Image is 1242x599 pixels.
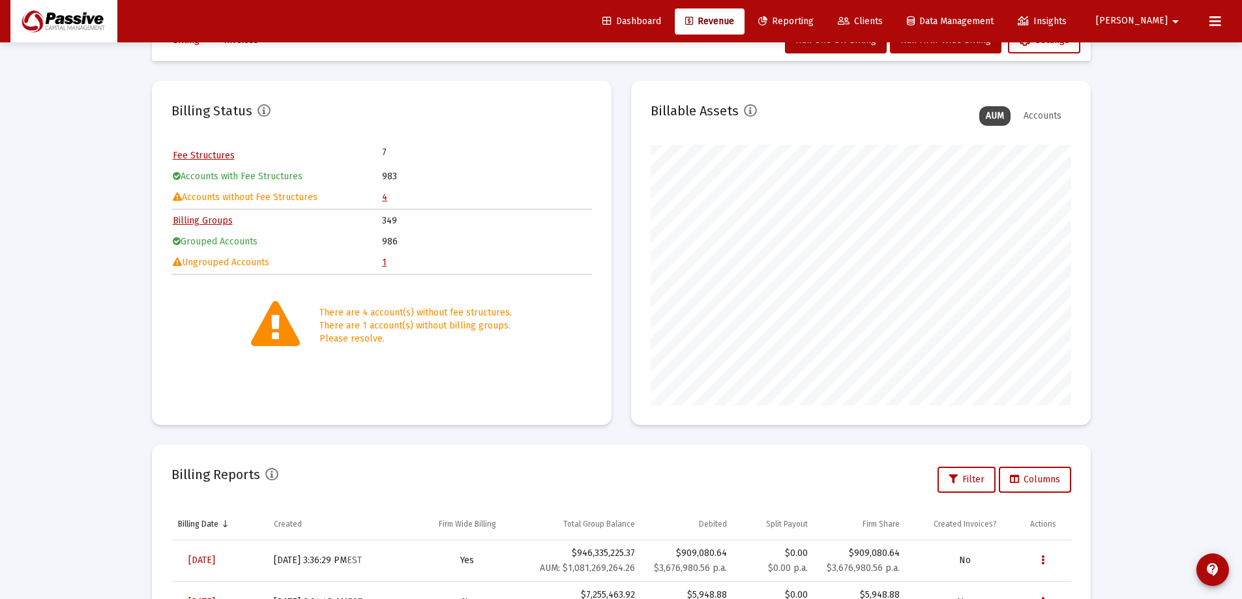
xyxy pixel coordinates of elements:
td: Column Debited [642,508,734,540]
div: Please resolve. [319,332,512,345]
small: $3,676,980.56 p.a. [827,562,900,574]
td: Column Created [267,508,410,540]
div: [DATE] 3:36:29 PM [274,554,404,567]
a: Billing Groups [173,215,233,226]
div: Actions [1030,519,1056,529]
span: Reporting [758,16,814,27]
td: Column Total Group Balance [525,508,642,540]
h2: Billing Status [171,100,252,121]
button: Filter [938,467,996,493]
div: AUM [979,106,1011,126]
mat-icon: contact_support [1205,562,1220,577]
div: Firm Wide Billing [439,519,496,529]
h2: Billing Reports [171,464,260,485]
td: Column Created Invoices? [906,508,1023,540]
td: Ungrouped Accounts [173,253,381,272]
small: $3,676,980.56 p.a. [654,562,727,574]
td: 986 [382,232,591,252]
a: Insights [1007,8,1077,35]
div: $909,080.64 [648,547,728,560]
button: [PERSON_NAME] [1080,8,1199,34]
a: Fee Structures [173,150,235,161]
div: Debited [699,519,727,529]
div: Accounts [1017,106,1068,126]
div: Billing Date [178,519,218,529]
td: 7 [382,146,486,159]
a: Dashboard [592,8,672,35]
div: No [913,554,1016,567]
a: [DATE] [178,548,226,574]
td: Grouped Accounts [173,232,381,252]
div: Split Payout [766,519,808,529]
span: Filter [949,474,984,485]
span: Clients [838,16,883,27]
a: Reporting [748,8,824,35]
div: There are 4 account(s) without fee structures. [319,306,512,319]
span: Dashboard [602,16,661,27]
span: Insights [1018,16,1067,27]
button: Columns [999,467,1071,493]
div: Yes [417,554,518,567]
a: Data Management [896,8,1004,35]
div: There are 1 account(s) without billing groups. [319,319,512,332]
span: Columns [1010,474,1060,485]
td: Accounts without Fee Structures [173,188,381,207]
div: $909,080.64 [821,547,900,560]
a: Revenue [675,8,745,35]
td: 349 [382,211,591,231]
td: Accounts with Fee Structures [173,167,381,186]
div: Created Invoices? [934,519,997,529]
small: $0.00 p.a. [768,562,808,574]
img: Dashboard [20,8,108,35]
small: AUM: $1,081,269,264.26 [540,562,635,574]
div: Firm Share [863,519,900,529]
mat-icon: arrow_drop_down [1168,8,1183,35]
span: [DATE] [188,555,215,566]
td: Column Firm Share [814,508,907,540]
div: $946,335,225.37 [531,547,635,575]
div: $0.00 [740,547,807,575]
a: Clients [827,8,893,35]
td: Column Firm Wide Billing [410,508,525,540]
a: 1 [382,257,387,268]
span: Settings [1019,35,1069,46]
td: 983 [382,167,591,186]
td: Column Split Payout [733,508,814,540]
small: EST [347,555,362,566]
div: Total Group Balance [563,519,635,529]
span: Data Management [907,16,994,27]
span: Revenue [685,16,734,27]
div: Created [274,519,302,529]
td: Column Actions [1024,508,1071,540]
a: 4 [382,192,387,203]
span: [PERSON_NAME] [1096,16,1168,27]
td: Column Billing Date [171,508,267,540]
h2: Billable Assets [651,100,739,121]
